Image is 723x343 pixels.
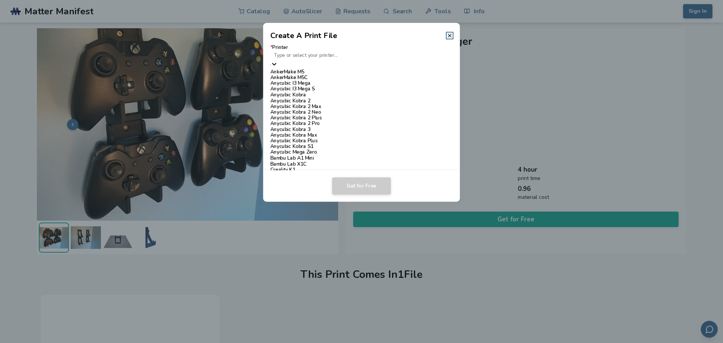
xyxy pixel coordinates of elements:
[270,69,453,75] div: AnkerMake M5
[270,133,453,138] div: Anycubic Kobra Max
[270,92,453,98] div: Anycubic Kobra
[270,121,453,127] div: Anycubic Kobra 2 Pro
[270,161,453,167] div: Bambu Lab X1C
[270,75,453,81] div: AnkerMake M5C
[270,98,453,104] div: Anycubic Kobra 2
[270,127,453,132] div: Anycubic Kobra 3
[270,155,453,161] div: Bambu Lab A1 Mini
[270,149,453,155] div: Anycubic Mega Zero
[270,115,453,121] div: Anycubic Kobra 2 Plus
[270,81,453,86] div: Anycubic I3 Mega
[270,104,453,109] div: Anycubic Kobra 2 Max
[270,138,453,144] div: Anycubic Kobra Plus
[270,144,453,149] div: Anycubic Kobra S1
[270,167,453,172] div: Creality K1
[332,177,391,195] button: Get for Free
[274,53,275,58] input: *PrinterType or select your printer...AnkerMake M5AnkerMake M5CAnycubic I3 MegaAnycubic I3 Mega S...
[270,30,337,41] h2: Create A Print File
[270,109,453,115] div: Anycubic Kobra 2 Neo
[270,86,453,92] div: Anycubic I3 Mega S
